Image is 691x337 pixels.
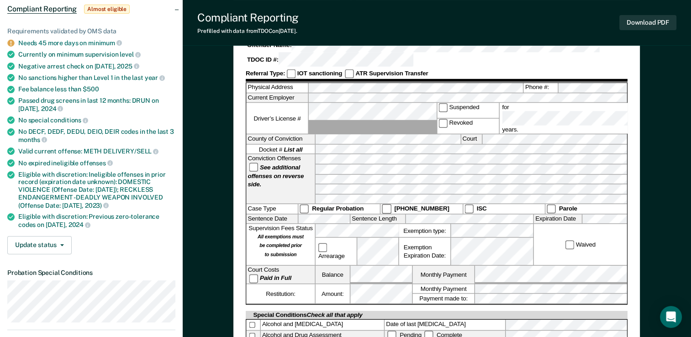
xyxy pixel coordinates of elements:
label: Amount: [316,284,350,303]
div: Court Costs [247,266,315,284]
strong: Referral Type: [246,70,285,77]
div: Exemption Expiration Date: [399,238,450,265]
div: Negative arrest check on [DATE], [18,62,175,70]
label: Arrearage [317,243,355,260]
div: Eligible with discretion: Ineligible offenses in prior record (expiration date unknown): DOMESTIC... [18,171,175,210]
label: Date of last [MEDICAL_DATA] [385,320,505,330]
span: offenses [80,159,113,167]
span: 2024 [69,221,90,228]
div: Case Type [247,205,298,214]
a: Needs 45 more days on minimum [18,39,115,46]
label: Waived [564,240,597,249]
span: 2023) [85,202,109,209]
div: Eligible with discretion: Previous zero-tolerance codes on [DATE], [18,213,175,228]
input: See additional offenses on reverse side. [249,163,258,172]
span: DELIVERY/SELL [103,147,158,155]
button: Update status [7,236,72,254]
label: Revoked [437,119,499,134]
input: Regular Probation [300,205,309,214]
label: Driver’s License # [247,103,308,134]
div: No special [18,116,175,124]
label: County of Conviction [247,135,315,144]
strong: ATR Supervision Transfer [356,70,428,77]
label: Suspended [437,103,499,118]
div: Special Conditions [252,311,364,319]
div: Restitution: [247,284,315,303]
input: IOT sanctioning [287,69,296,79]
div: No DECF, DEDF, DEDU, DEIO, DEIR codes in the last 3 [18,128,175,143]
strong: Parole [559,205,577,212]
div: Alcohol and [MEDICAL_DATA] [261,320,384,330]
div: No expired ineligible [18,159,175,167]
div: No sanctions higher than Level 1 in the last [18,74,175,82]
div: Valid current offense: METH [18,147,175,155]
input: Revoked [438,119,448,128]
input: Suspended [438,103,448,112]
strong: See additional offenses on reverse side. [248,163,304,188]
dt: Probation Special Conditions [7,269,175,277]
span: months [18,136,47,143]
div: Supervision Fees Status [247,224,315,265]
strong: [PHONE_NUMBER] [395,205,449,212]
span: Almost eligible [84,5,130,14]
div: Fee balance less than [18,85,175,93]
input: for years. [502,111,638,126]
input: Waived [565,240,575,249]
span: Check all that apply [307,312,363,319]
span: year [145,74,165,81]
input: [PHONE_NUMBER] [382,205,391,214]
label: Expiration Date [534,214,582,223]
div: Conviction Offenses [247,154,315,204]
div: Prefilled with data from TDOC on [DATE] . [197,28,299,34]
div: Open Intercom Messenger [660,306,682,328]
label: Current Employer [247,93,308,102]
div: Compliant Reporting [197,11,299,24]
span: Docket # [259,145,303,153]
strong: List all [284,146,303,153]
label: Sentence Date [247,214,298,223]
button: Download PDF [619,15,676,30]
label: Balance [316,266,350,284]
input: Arrearage [318,243,327,252]
strong: Paid in Full [260,275,291,282]
label: for years. [501,103,639,134]
div: Passed drug screens in last 12 months: DRUN on [DATE], [18,97,175,112]
strong: All exemptions must be completed prior to submission [258,234,304,258]
input: ATR Supervision Transfer [345,69,354,79]
label: Exemption type: [399,224,450,237]
span: conditions [50,116,88,124]
div: Currently on minimum supervision [18,50,175,58]
label: Monthly Payment [413,284,475,293]
label: Physical Address [247,83,308,92]
label: Court [461,135,482,144]
strong: ISC [477,205,487,212]
div: Requirements validated by OMS data [7,27,175,35]
strong: IOT sanctioning [297,70,342,77]
strong: Regular Probation [312,205,364,212]
span: 2025 [117,63,139,70]
input: ISC [464,205,474,214]
label: Sentence Length [351,214,406,223]
label: Payment made to: [413,294,475,303]
strong: TDOC ID #: [247,56,279,63]
span: $500 [83,85,99,93]
span: Compliant Reporting [7,5,77,14]
input: Parole [547,205,556,214]
input: Paid in Full [249,274,258,284]
label: Phone #: [524,83,558,92]
label: Monthly Payment [413,266,475,284]
span: level [120,51,140,58]
span: 2024 [41,105,63,112]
